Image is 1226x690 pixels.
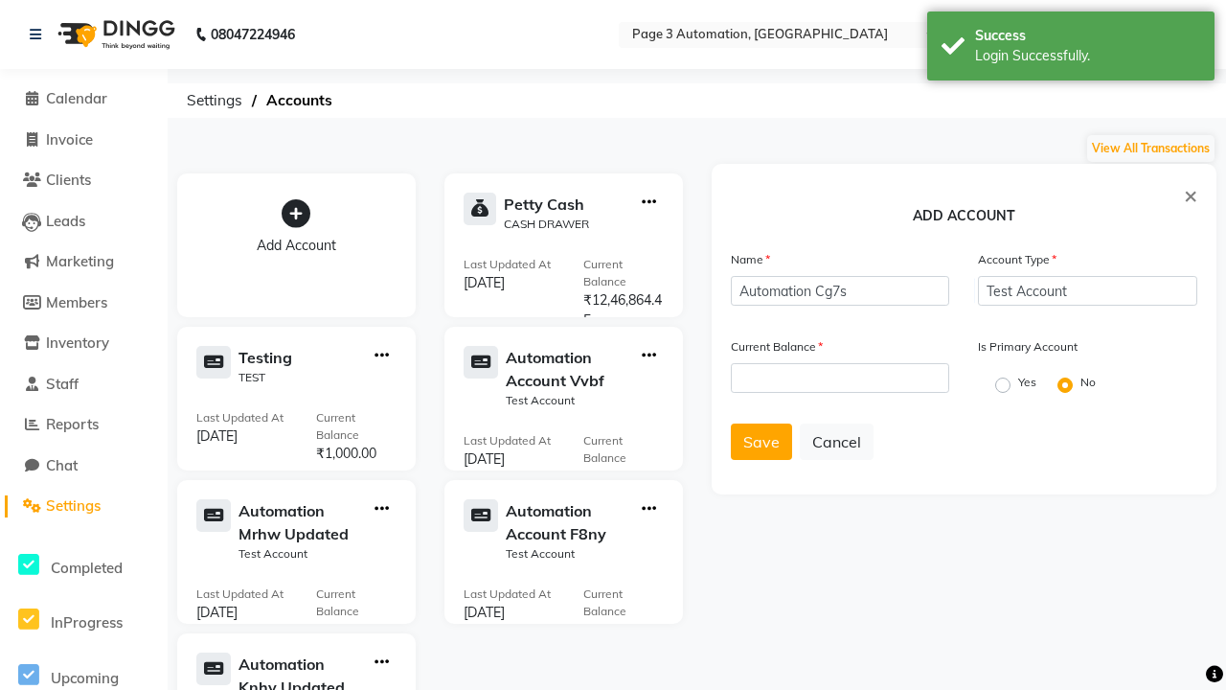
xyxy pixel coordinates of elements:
div: Last Updated At [464,256,551,273]
span: Calendar [46,89,107,107]
div: Last Updated At [196,409,284,426]
button: Save [731,424,792,460]
a: Inventory [5,333,163,355]
span: Inventory [46,333,109,352]
span: × [1184,180,1197,209]
div: ₹12,46,864.45 [583,290,664,331]
span: Clients [46,171,91,189]
div: [DATE] [196,426,284,447]
span: Settings [177,83,252,118]
div: Automation Mrhw Updated [238,499,367,545]
b: 08047224946 [211,8,295,61]
img: logo [49,8,180,61]
span: Marketing [46,252,114,270]
div: ₹1,000.00 [583,620,664,640]
p: ADD ACCOUNT [731,206,1198,234]
a: Settings [5,495,163,517]
a: Marketing [5,251,163,273]
span: InProgress [51,613,123,632]
div: Test Account [238,545,367,563]
button: Close [1184,183,1197,206]
div: Test Account [506,545,634,563]
label: Is Primary Account [978,338,1078,356]
span: Chat [46,456,78,474]
div: Petty Cash [504,193,589,216]
div: Success [975,26,1200,46]
button: Cancel [800,424,874,460]
div: Last Updated At [464,432,551,449]
label: No [1080,374,1096,391]
div: Current Balance [583,586,664,620]
div: Current Balance [316,586,397,620]
span: Upcoming [51,669,119,687]
a: Members [5,292,163,314]
span: Accounts [257,83,342,118]
div: Current Balance [583,256,664,290]
div: Testing [238,346,292,369]
div: CASH DRAWER [504,216,589,233]
div: Test Account [506,392,634,409]
a: Reports [5,414,163,436]
div: Current Balance [583,432,664,467]
a: Clients [5,170,163,192]
label: Current Balance [731,338,823,356]
span: Completed [51,559,123,577]
a: Chat [5,455,163,477]
div: ₹1,000.00 [316,444,397,464]
div: Last Updated At [196,586,284,603]
span: Settings [46,496,101,515]
a: Staff [5,374,163,396]
span: Save [743,432,780,451]
a: Calendar [5,88,163,110]
label: Name [731,251,770,268]
div: [DATE] [464,449,551,470]
button: View All Transactions [1087,135,1215,162]
div: Current Balance [316,409,397,444]
label: Yes [1018,374,1036,391]
label: Account Type [978,251,1056,268]
div: Add Account [196,236,397,256]
div: Last Updated At [464,586,551,603]
a: Invoice [5,129,163,151]
div: [DATE] [464,603,551,623]
div: [DATE] [464,273,551,293]
span: Reports [46,415,99,433]
div: ₹1,000.00 [316,620,397,640]
div: Login Successfully. [975,46,1200,66]
div: [DATE] [196,603,284,623]
div: Automation Account Vvbf [506,346,634,392]
div: ₹1,000.00 [583,467,664,487]
div: Automation Account F8ny [506,499,634,545]
span: Members [46,293,107,311]
a: Leads [5,211,163,233]
span: Staff [46,375,79,393]
span: Invoice [46,130,93,149]
div: TEST [238,369,292,386]
span: Leads [46,212,85,230]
